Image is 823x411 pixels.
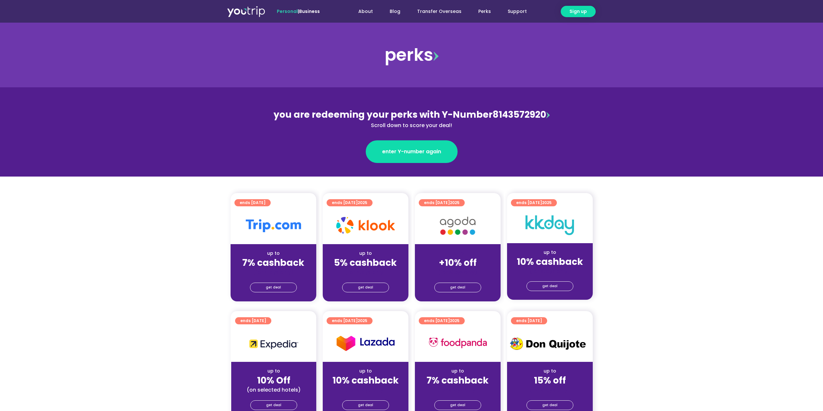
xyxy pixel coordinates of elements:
strong: 15% off [534,374,566,387]
div: up to [236,368,311,374]
div: (for stays only) [236,269,311,276]
a: get deal [250,283,297,292]
a: Sign up [561,6,596,17]
a: get deal [526,400,573,410]
div: (for stays only) [420,269,495,276]
a: ends [DATE] [234,199,271,206]
strong: 7% cashback [427,374,489,387]
span: ends [DATE] [424,317,460,324]
strong: 10% Off [257,374,290,387]
a: Support [499,5,535,17]
span: Sign up [569,8,587,15]
a: Perks [470,5,499,17]
a: ends [DATE] [511,317,547,324]
span: get deal [358,283,373,292]
a: get deal [342,400,389,410]
a: enter Y-number again [366,140,458,163]
span: get deal [542,282,558,291]
div: (for stays only) [512,268,588,275]
a: ends [DATE]2025 [327,199,373,206]
span: | [277,8,320,15]
div: up to [236,250,311,257]
span: Personal [277,8,298,15]
a: get deal [434,283,481,292]
a: ends [DATE]2025 [419,317,465,324]
span: get deal [266,401,281,410]
span: ends [DATE] [424,199,460,206]
a: Transfer Overseas [409,5,470,17]
strong: 7% cashback [242,256,304,269]
span: ends [DATE] [332,317,367,324]
div: up to [328,368,403,374]
span: 2025 [358,318,367,323]
a: get deal [250,400,297,410]
a: ends [DATE] [235,317,271,324]
div: up to [420,368,495,374]
span: ends [DATE] [516,199,552,206]
div: (for stays only) [328,386,403,393]
span: get deal [358,401,373,410]
a: get deal [526,281,573,291]
div: (for stays only) [420,386,495,393]
span: 2025 [542,200,552,205]
span: 2025 [450,318,460,323]
a: About [350,5,381,17]
a: get deal [434,400,481,410]
a: ends [DATE]2025 [327,317,373,324]
span: up to [452,250,464,256]
a: ends [DATE]2025 [419,199,465,206]
strong: 10% cashback [332,374,399,387]
div: (on selected hotels) [236,386,311,393]
strong: +10% off [439,256,477,269]
span: enter Y-number again [382,148,441,156]
strong: 10% cashback [517,255,583,268]
span: you are redeeming your perks with Y-Number [274,108,493,121]
div: up to [512,249,588,256]
div: up to [512,368,588,374]
span: 2025 [450,200,460,205]
strong: 5% cashback [334,256,397,269]
a: Business [299,8,320,15]
a: Blog [381,5,409,17]
span: ends [DATE] [240,317,266,324]
nav: Menu [337,5,535,17]
span: ends [DATE] [332,199,367,206]
div: Scroll down to score your deal! [271,122,552,129]
div: 8143572920 [271,108,552,129]
a: get deal [342,283,389,292]
div: (for stays only) [512,386,588,393]
span: get deal [266,283,281,292]
a: ends [DATE]2025 [511,199,557,206]
span: ends [DATE] [516,317,542,324]
span: get deal [450,283,465,292]
span: ends [DATE] [240,199,265,206]
div: (for stays only) [328,269,403,276]
span: get deal [450,401,465,410]
div: up to [328,250,403,257]
span: get deal [542,401,558,410]
span: 2025 [358,200,367,205]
